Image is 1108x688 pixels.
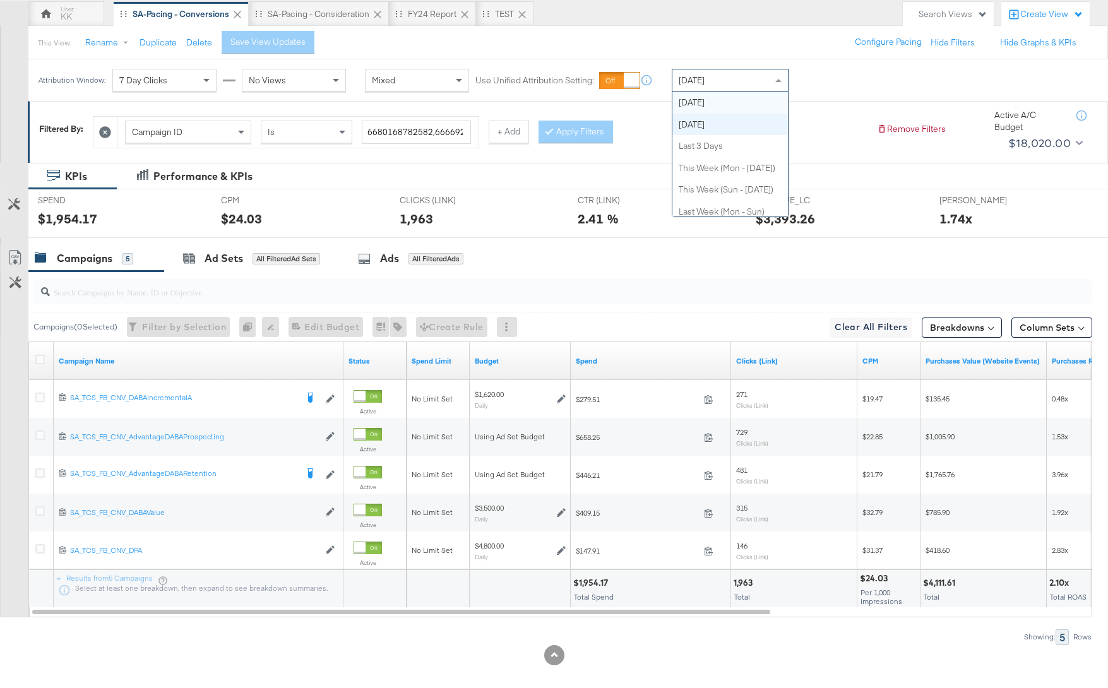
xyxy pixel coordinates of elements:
[50,275,996,299] input: Search Campaigns by Name, ID or Objective
[835,319,907,335] span: Clear All Filters
[574,592,614,602] span: Total Spend
[830,317,912,338] button: Clear All Filters
[576,432,699,442] span: $658.25
[400,194,494,206] span: CLICKS (LINK)
[70,507,319,518] a: SA_TCS_FB_CNV_DABAValue
[862,470,883,479] span: $21.79
[994,109,1064,133] div: Active A/C Budget
[38,210,97,228] div: $1,954.17
[76,32,142,54] button: Rename
[736,553,768,560] sub: Clicks (Link)
[70,468,297,478] div: SA_TCS_FB_CNV_AdvantageDABARetention
[186,37,212,49] button: Delete
[412,394,453,403] span: No Limit Set
[862,507,883,517] span: $32.79
[119,74,167,86] span: 7 Day Clicks
[408,8,456,20] div: FY24 Report
[348,356,402,366] a: Shows the current state of your Ad Campaign.
[400,210,433,228] div: 1,963
[862,394,883,403] span: $19.47
[408,253,463,264] div: All Filtered Ads
[122,253,133,264] div: 5
[255,10,262,17] div: Drag to reorder tab
[354,445,382,453] label: Active
[70,545,319,556] a: SA_TCS_FB_CNV_DPA
[926,507,950,517] span: $785.90
[249,74,286,86] span: No Views
[736,541,748,550] span: 146
[354,559,382,567] label: Active
[221,210,262,228] div: $24.03
[736,356,852,366] a: The number of clicks on links appearing on your ad or Page that direct people to your sites off F...
[475,541,504,551] div: $4,800.00
[736,389,748,399] span: 271
[1052,470,1068,479] span: 3.96x
[1056,629,1069,645] div: 5
[922,317,1002,338] button: Breakdowns
[239,317,262,337] div: 0
[70,468,297,481] a: SA_TCS_FB_CNV_AdvantageDABARetention
[221,194,316,206] span: CPM
[475,74,594,86] label: Use Unified Attribution Setting:
[38,194,133,206] span: SPEND
[412,507,453,517] span: No Limit Set
[70,432,319,442] div: SA_TCS_FB_CNV_AdvantageDABAProspecting
[734,577,756,589] div: 1,963
[736,401,768,409] sub: Clicks (Link)
[861,588,902,606] span: Per 1,000 Impressions
[939,210,972,228] div: 1.74x
[576,394,699,404] span: $279.51
[926,394,950,403] span: $135.45
[672,135,788,157] div: Last 3 Days
[475,503,504,513] div: $3,500.00
[1008,134,1071,153] div: $18,020.00
[672,92,788,114] div: [DATE]
[412,470,453,479] span: No Limit Set
[877,123,946,135] button: Remove Filters
[133,8,229,20] div: SA-Pacing - Conversions
[672,114,788,136] div: [DATE]
[862,432,883,441] span: $22.85
[672,201,788,223] div: Last Week (Mon - Sun)
[354,407,382,415] label: Active
[354,521,382,529] label: Active
[756,194,850,206] span: REVENUE_LC
[736,465,748,475] span: 481
[1049,577,1073,589] div: 2.10x
[846,31,931,54] button: Configure Pacing
[576,546,699,555] span: $147.91
[38,38,71,48] div: This View:
[475,432,566,442] div: Using Ad Set Budget
[578,194,672,206] span: CTR (LINK)
[1011,317,1092,338] button: Column Sets
[736,427,748,437] span: 729
[1050,592,1087,602] span: Total ROAS
[672,157,788,179] div: This Week (Mon - [DATE])
[924,592,939,602] span: Total
[672,179,788,201] div: This Week (Sun - [DATE])
[576,508,699,518] span: $409.15
[482,10,489,17] div: Drag to reorder tab
[475,356,566,366] a: The maximum amount you're willing to spend on your ads, on average each day or over the lifetime ...
[926,470,955,479] span: $1,765.76
[268,126,275,138] span: Is
[475,389,504,400] div: $1,620.00
[926,432,955,441] span: $1,005.90
[412,545,453,555] span: No Limit Set
[38,76,106,85] div: Attribution Window:
[1000,37,1076,49] button: Hide Graphs & KPIs
[372,74,395,86] span: Mixed
[1052,545,1068,555] span: 2.83x
[736,477,768,485] sub: Clicks (Link)
[1073,632,1092,641] div: Rows
[1003,133,1085,153] button: $18,020.00
[495,8,514,20] div: TEST
[475,470,566,480] div: Using Ad Set Budget
[756,210,815,228] div: $3,393.26
[939,194,1034,206] span: [PERSON_NAME]
[860,572,891,584] div: $24.03
[1020,8,1083,21] div: Create View
[39,123,83,135] div: Filtered By:
[132,126,182,138] span: Campaign ID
